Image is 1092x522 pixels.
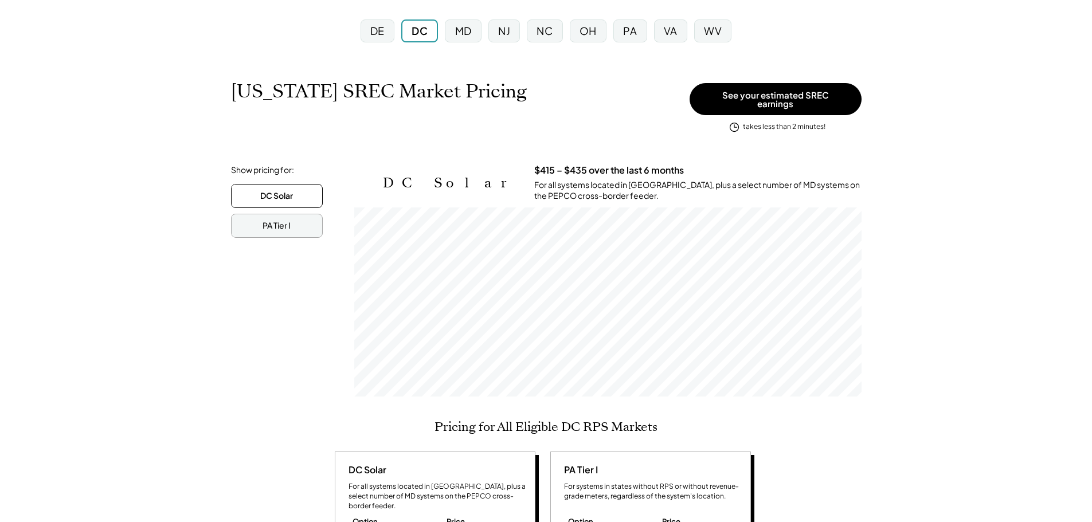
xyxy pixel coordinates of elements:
div: VA [664,23,678,38]
div: DC [412,23,428,38]
div: For all systems located in [GEOGRAPHIC_DATA], plus a select number of MD systems on the PEPCO cro... [349,482,526,511]
div: MD [455,23,472,38]
div: PA [623,23,637,38]
div: PA Tier I [559,464,598,476]
div: OH [580,23,597,38]
div: NJ [498,23,510,38]
div: DE [370,23,385,38]
h2: DC Solar [383,175,517,191]
div: For systems in states without RPS or without revenue-grade meters, regardless of the system's loc... [564,482,742,501]
div: NC [537,23,553,38]
div: PA Tier I [263,220,291,231]
div: DC Solar [344,464,386,476]
div: DC Solar [260,190,293,202]
h2: Pricing for All Eligible DC RPS Markets [435,419,657,434]
div: For all systems located in [GEOGRAPHIC_DATA], plus a select number of MD systems on the PEPCO cro... [534,179,862,202]
div: WV [704,23,722,38]
div: Show pricing for: [231,164,294,176]
h3: $415 – $435 over the last 6 months [534,164,684,176]
div: takes less than 2 minutes! [743,122,825,132]
h1: [US_STATE] SREC Market Pricing [231,80,527,103]
button: See your estimated SREC earnings [690,83,862,115]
